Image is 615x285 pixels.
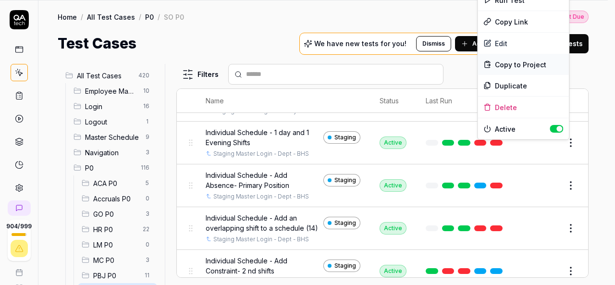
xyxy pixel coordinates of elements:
[478,33,569,54] a: Edit
[478,11,569,32] div: Copy Link
[495,124,550,134] span: Active
[495,60,546,70] span: Copy to Project
[478,97,569,118] div: Delete
[478,75,569,96] div: Duplicate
